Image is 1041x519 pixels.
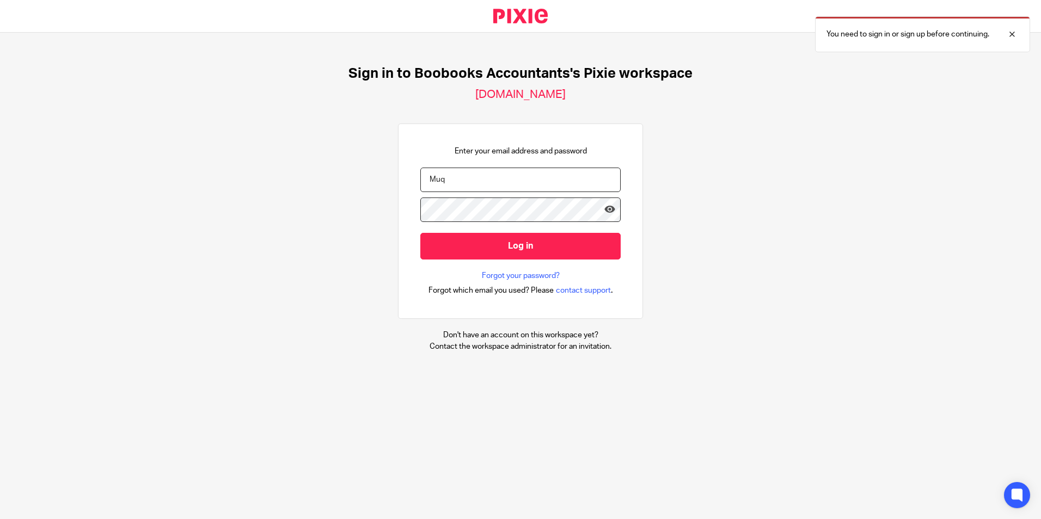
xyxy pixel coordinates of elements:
[455,146,587,157] p: Enter your email address and password
[556,285,611,296] span: contact support
[420,233,621,259] input: Log in
[420,168,621,192] input: name@example.com
[430,330,611,341] p: Don't have an account on this workspace yet?
[428,285,554,296] span: Forgot which email you used? Please
[482,270,560,281] a: Forgot your password?
[428,284,613,296] div: .
[430,341,611,352] p: Contact the workspace administrator for an invitation.
[826,29,989,40] p: You need to sign in or sign up before continuing.
[475,88,566,102] h2: [DOMAIN_NAME]
[348,65,693,82] h1: Sign in to Boobooks Accountants's Pixie workspace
